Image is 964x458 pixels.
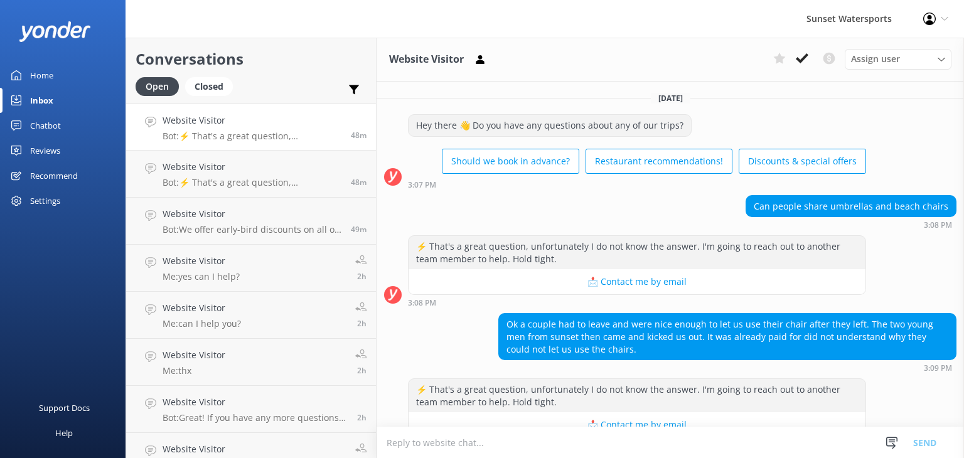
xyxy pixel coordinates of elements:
[163,254,240,268] h4: Website Visitor
[408,299,436,307] strong: 3:08 PM
[409,269,865,294] button: 📩 Contact me by email
[126,339,376,386] a: Website VisitorMe:thx2h
[185,77,233,96] div: Closed
[163,160,341,174] h4: Website Visitor
[55,420,73,445] div: Help
[924,365,952,372] strong: 3:09 PM
[163,224,341,235] p: Bot: We offer early-bird discounts on all of our morning trips! When you book directly with us, w...
[126,292,376,339] a: Website VisitorMe:can I help you?2h
[30,138,60,163] div: Reviews
[357,271,367,282] span: Sep 26 2025 12:30pm (UTC -05:00) America/Cancun
[126,245,376,292] a: Website VisitorMe:yes can I help?2h
[389,51,464,68] h3: Website Visitor
[126,151,376,198] a: Website VisitorBot:⚡ That's a great question, unfortunately I do not know the answer. I'm going t...
[409,236,865,269] div: ⚡ That's a great question, unfortunately I do not know the answer. I'm going to reach out to anot...
[126,104,376,151] a: Website VisitorBot:⚡ That's a great question, unfortunately I do not know the answer. I'm going t...
[409,379,865,412] div: ⚡ That's a great question, unfortunately I do not know the answer. I'm going to reach out to anot...
[163,130,341,142] p: Bot: ⚡ That's a great question, unfortunately I do not know the answer. I'm going to reach out to...
[163,114,341,127] h4: Website Visitor
[39,395,90,420] div: Support Docs
[498,363,956,372] div: Sep 26 2025 02:09pm (UTC -05:00) America/Cancun
[845,49,951,69] div: Assign User
[163,348,225,362] h4: Website Visitor
[357,412,367,423] span: Sep 26 2025 11:59am (UTC -05:00) America/Cancun
[351,224,367,235] span: Sep 26 2025 02:08pm (UTC -05:00) America/Cancun
[163,442,346,456] h4: Website Visitor
[351,177,367,188] span: Sep 26 2025 02:09pm (UTC -05:00) America/Cancun
[163,395,348,409] h4: Website Visitor
[499,314,956,359] div: Ok a couple had to leave and were nice enough to let us use their chair after they left. The two ...
[30,163,78,188] div: Recommend
[136,47,367,71] h2: Conversations
[651,93,690,104] span: [DATE]
[739,149,866,174] button: Discounts & special offers
[163,177,341,188] p: Bot: ⚡ That's a great question, unfortunately I do not know the answer. I'm going to reach out to...
[409,412,865,437] button: 📩 Contact me by email
[357,365,367,376] span: Sep 26 2025 12:13pm (UTC -05:00) America/Cancun
[126,386,376,433] a: Website VisitorBot:Great! If you have any more questions or need help with anything else, just le...
[30,88,53,113] div: Inbox
[163,271,240,282] p: Me: yes can I help?
[746,220,956,229] div: Sep 26 2025 02:08pm (UTC -05:00) America/Cancun
[409,115,691,136] div: Hey there 👋 Do you have any questions about any of our trips?
[163,318,241,329] p: Me: can I help you?
[746,196,956,217] div: Can people share umbrellas and beach chairs
[586,149,732,174] button: Restaurant recommendations!
[136,79,185,93] a: Open
[163,207,341,221] h4: Website Visitor
[442,149,579,174] button: Should we book in advance?
[136,77,179,96] div: Open
[163,412,348,423] p: Bot: Great! If you have any more questions or need help with anything else, just let me know. Enj...
[851,52,900,66] span: Assign user
[30,188,60,213] div: Settings
[351,130,367,141] span: Sep 26 2025 02:09pm (UTC -05:00) America/Cancun
[126,198,376,245] a: Website VisitorBot:We offer early-bird discounts on all of our morning trips! When you book direc...
[30,113,61,138] div: Chatbot
[408,180,866,189] div: Sep 26 2025 02:07pm (UTC -05:00) America/Cancun
[30,63,53,88] div: Home
[357,318,367,329] span: Sep 26 2025 12:30pm (UTC -05:00) America/Cancun
[163,365,225,376] p: Me: thx
[408,298,866,307] div: Sep 26 2025 02:08pm (UTC -05:00) America/Cancun
[924,221,952,229] strong: 3:08 PM
[163,301,241,315] h4: Website Visitor
[19,21,91,42] img: yonder-white-logo.png
[408,181,436,189] strong: 3:07 PM
[185,79,239,93] a: Closed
